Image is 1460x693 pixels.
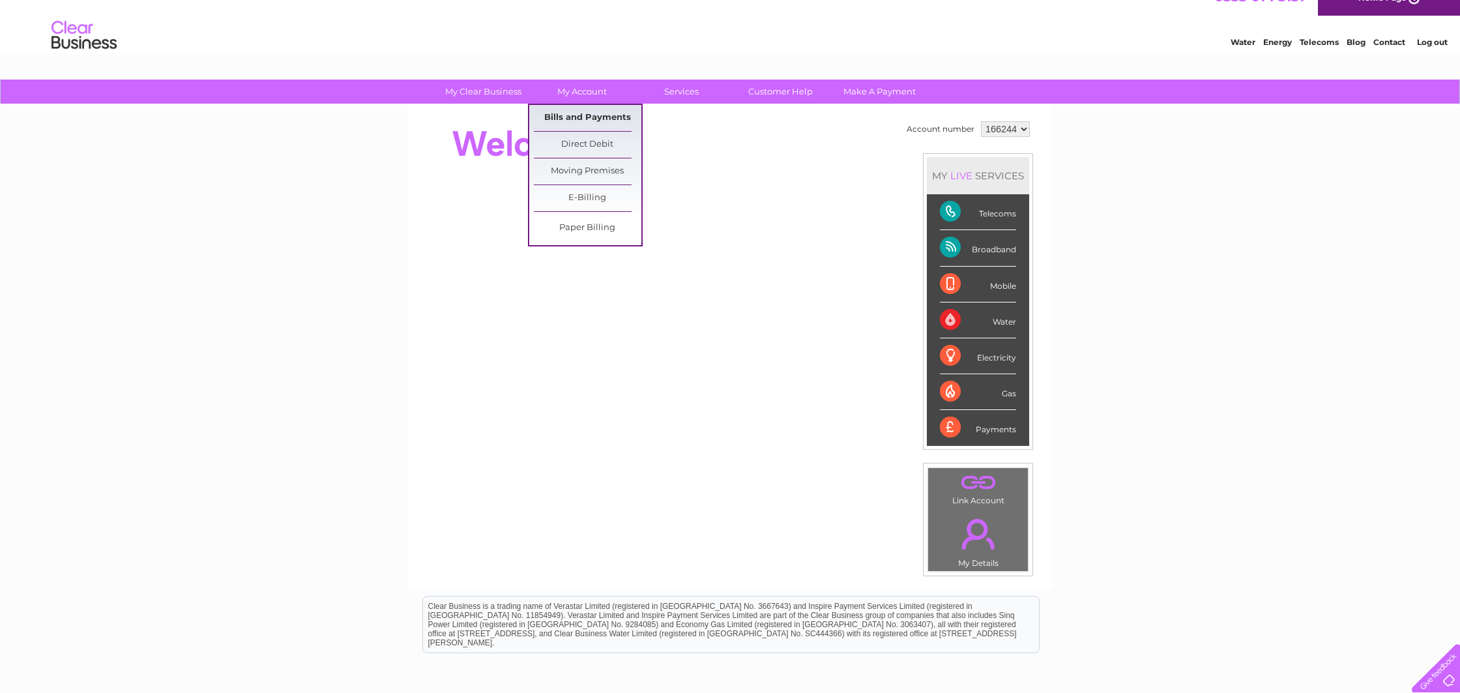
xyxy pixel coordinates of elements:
a: Blog [1347,55,1365,65]
div: Water [940,302,1016,338]
a: Log out [1417,55,1448,65]
div: Telecoms [940,194,1016,230]
a: Bills and Payments [534,105,641,131]
a: Make A Payment [826,80,933,104]
a: . [931,511,1025,557]
a: . [931,471,1025,494]
a: 0333 014 3131 [1214,7,1304,23]
td: Account number [903,118,978,140]
td: My Details [927,508,1029,572]
a: Energy [1263,55,1292,65]
div: Payments [940,410,1016,445]
a: Moving Premises [534,158,641,184]
div: Gas [940,374,1016,410]
a: Water [1231,55,1255,65]
div: Mobile [940,267,1016,302]
div: Clear Business is a trading name of Verastar Limited (registered in [GEOGRAPHIC_DATA] No. 3667643... [423,7,1039,63]
a: My Clear Business [430,80,537,104]
a: E-Billing [534,185,641,211]
td: Link Account [927,467,1029,509]
a: Services [628,80,735,104]
div: Broadband [940,230,1016,266]
a: Telecoms [1300,55,1339,65]
a: My Account [529,80,636,104]
div: Electricity [940,338,1016,374]
img: logo.png [51,34,117,74]
a: Customer Help [727,80,834,104]
a: Direct Debit [534,132,641,158]
a: Contact [1373,55,1405,65]
div: MY SERVICES [927,157,1029,194]
a: Paper Billing [534,215,641,241]
div: LIVE [948,170,975,182]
